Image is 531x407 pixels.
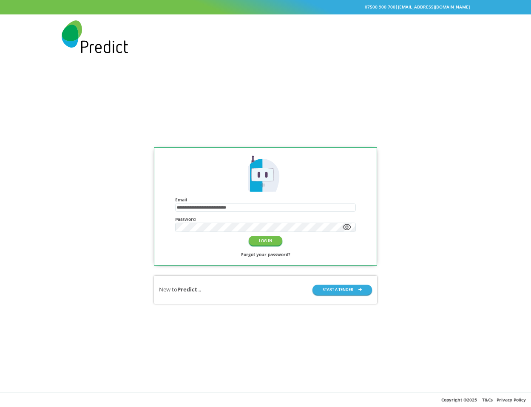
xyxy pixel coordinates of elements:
img: Predict Mobile [245,154,286,195]
a: T&Cs [482,397,493,403]
a: Forgot your password? [241,251,290,259]
b: Predict [177,285,197,293]
a: Privacy Policy [497,397,526,403]
a: [EMAIL_ADDRESS][DOMAIN_NAME] [398,4,470,10]
h4: Email [175,197,356,202]
img: Predict Mobile [62,20,128,53]
a: 07500 900 700 [365,4,395,10]
button: START A TENDER [312,285,372,294]
h4: Password [175,217,356,222]
button: LOG IN [249,236,282,246]
div: | [62,3,470,11]
div: New to ... [159,285,201,294]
